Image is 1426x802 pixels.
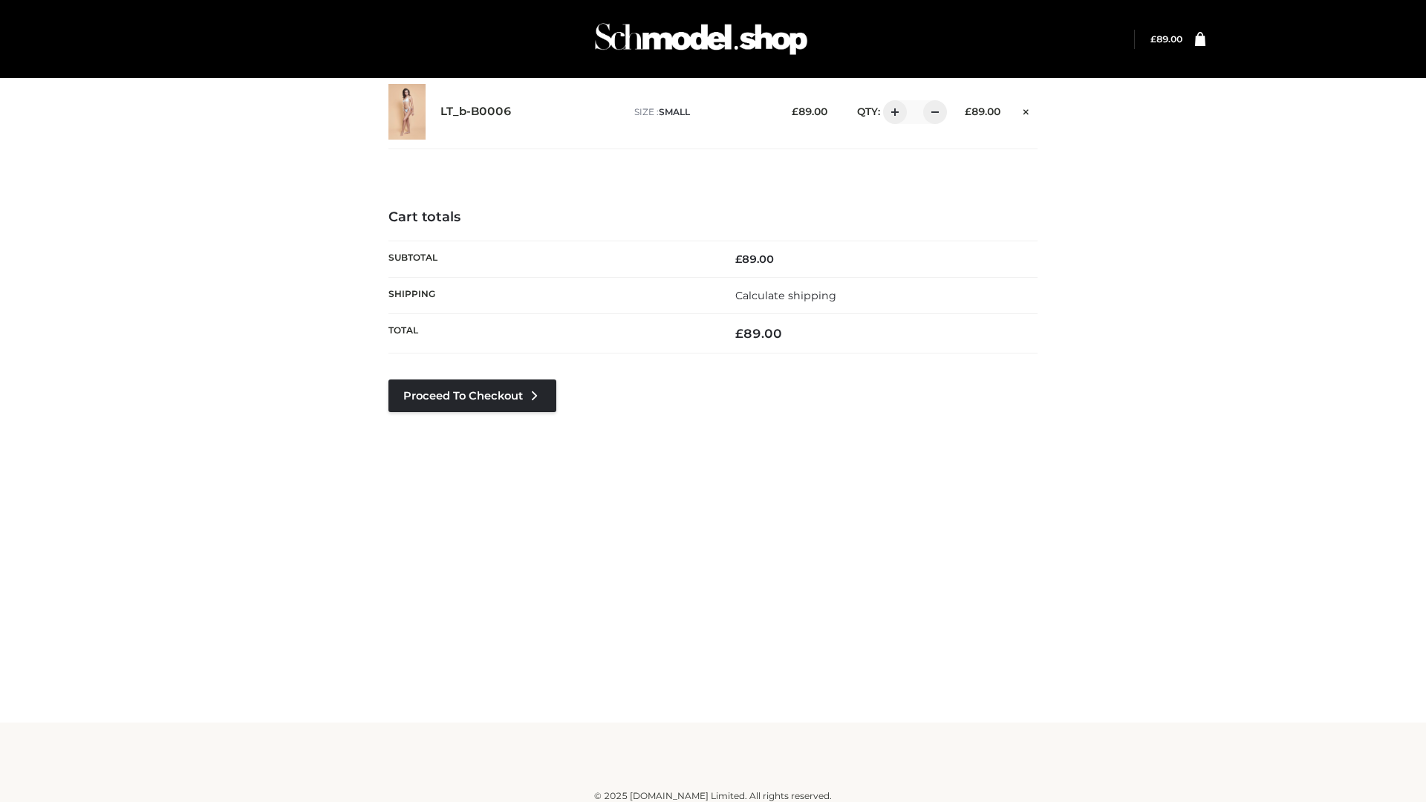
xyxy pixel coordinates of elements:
span: £ [792,105,798,117]
a: LT_b-B0006 [440,105,512,119]
span: £ [735,326,743,341]
bdi: 89.00 [965,105,1000,117]
th: Subtotal [388,241,713,277]
p: size : [634,105,769,119]
span: £ [965,105,971,117]
span: SMALL [659,106,690,117]
h4: Cart totals [388,209,1038,226]
bdi: 89.00 [1150,33,1182,45]
a: Proceed to Checkout [388,379,556,412]
div: QTY: [842,100,942,124]
th: Total [388,314,713,353]
img: Schmodel Admin 964 [590,10,813,68]
a: £89.00 [1150,33,1182,45]
th: Shipping [388,277,713,313]
bdi: 89.00 [792,105,827,117]
a: Calculate shipping [735,289,836,302]
span: £ [1150,33,1156,45]
span: £ [735,252,742,266]
bdi: 89.00 [735,326,782,341]
a: Remove this item [1015,100,1038,120]
bdi: 89.00 [735,252,774,266]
